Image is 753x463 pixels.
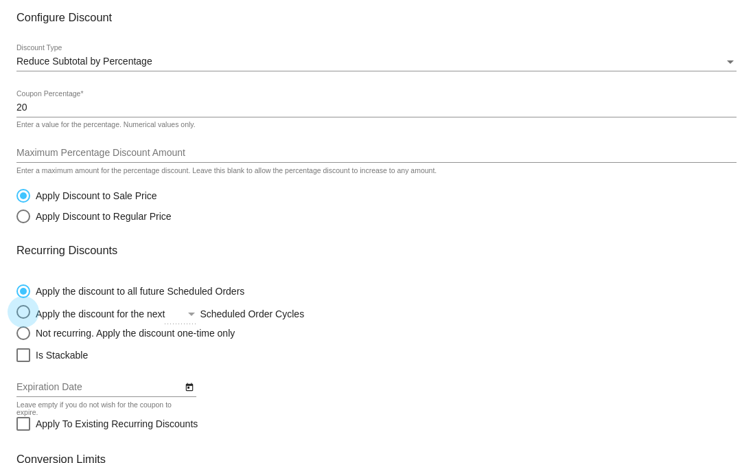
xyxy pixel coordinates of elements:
[30,190,157,201] div: Apply Discount to Sale Price
[30,211,172,222] div: Apply Discount to Regular Price
[16,56,152,67] span: Reduce Subtotal by Percentage
[16,148,737,159] input: Maximum Percentage Discount Amount
[16,401,189,418] div: Leave empty if you do not wish for the coupon to expire.
[16,102,737,113] input: Coupon Percentage
[16,167,437,175] div: Enter a maximum amount for the percentage discount. Leave this blank to allow the percentage disc...
[16,382,182,393] input: Expiration Date
[16,121,196,129] div: Enter a value for the percentage. Numerical values only.
[16,11,737,24] h3: Configure Discount
[30,328,235,339] div: Not recurring. Apply the discount one-time only
[16,56,737,67] mat-select: Discount Type
[30,286,244,297] div: Apply the discount to all future Scheduled Orders
[16,278,395,340] mat-radio-group: Select an option
[30,305,395,319] div: Apply the discount for the next Scheduled Order Cycles
[36,347,88,363] span: Is Stackable
[182,379,196,394] button: Open calendar
[36,416,198,432] span: Apply To Existing Recurring Discounts
[16,182,172,223] mat-radio-group: Select an option
[16,244,737,257] h3: Recurring Discounts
